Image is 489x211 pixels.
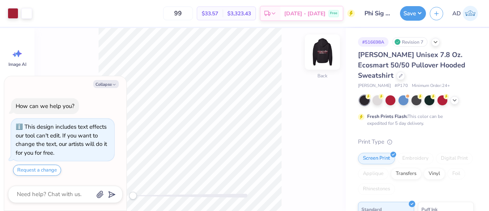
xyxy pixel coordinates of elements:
[447,168,465,180] div: Foil
[358,183,395,195] div: Rhinestones
[330,11,337,16] span: Free
[436,153,473,164] div: Digital Print
[392,37,427,47] div: Revision 7
[463,6,478,21] img: Ava Dee
[284,10,325,18] span: [DATE] - [DATE]
[93,80,119,88] button: Collapse
[367,113,408,119] strong: Fresh Prints Flash:
[227,10,251,18] span: $3,323.43
[359,6,396,21] input: Untitled Design
[358,83,391,89] span: [PERSON_NAME]
[16,102,74,110] div: How can we help you?
[424,168,445,180] div: Vinyl
[8,61,26,67] span: Image AI
[358,168,389,180] div: Applique
[163,7,193,20] input: – –
[449,6,481,21] a: AD
[358,137,474,146] div: Print Type
[13,165,61,176] button: Request a change
[391,168,421,180] div: Transfers
[358,50,465,80] span: [PERSON_NAME] Unisex 7.8 Oz. Ecosmart 50/50 Pullover Hooded Sweatshirt
[16,123,107,157] div: This design includes text effects our tool can't edit. If you want to change the text, our artist...
[397,153,434,164] div: Embroidery
[452,9,461,18] span: AD
[395,83,408,89] span: # P170
[317,72,327,79] div: Back
[412,83,450,89] span: Minimum Order: 24 +
[129,192,137,200] div: Accessibility label
[358,153,395,164] div: Screen Print
[400,6,426,21] button: Save
[358,37,389,47] div: # 516698A
[367,113,461,127] div: This color can be expedited for 5 day delivery.
[202,10,218,18] span: $33.57
[307,37,338,67] img: Back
